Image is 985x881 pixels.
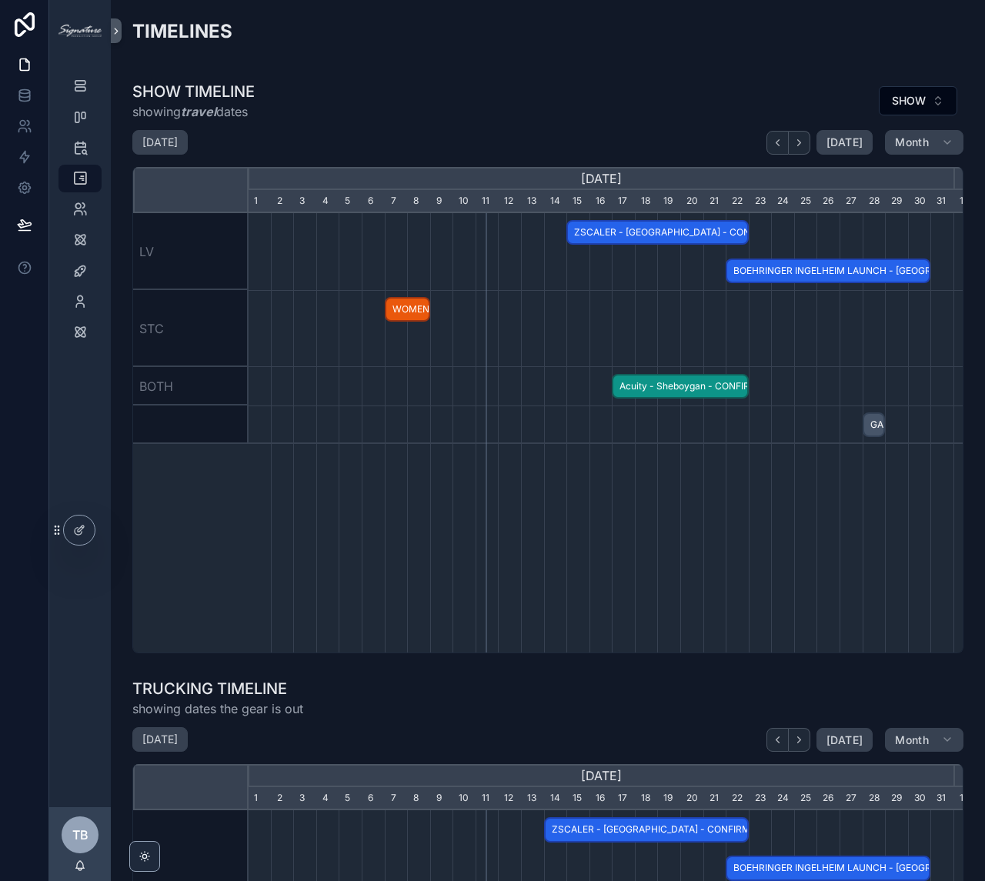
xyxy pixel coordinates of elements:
[430,190,453,213] div: 9
[727,259,929,284] span: BOEHRINGER INGELHEIM LAUNCH - [GEOGRAPHIC_DATA], [GEOGRAPHIC_DATA] - CONFIRMED
[132,699,303,718] span: showing dates the gear is out
[726,190,749,213] div: 22
[589,787,613,810] div: 16
[771,190,794,213] div: 24
[840,787,863,810] div: 27
[566,220,749,245] div: ZSCALER - LAS VEGAS - CONFIRMED
[566,787,589,810] div: 15
[885,190,908,213] div: 29
[703,787,726,810] div: 21
[132,18,232,44] h2: TIMELINES
[840,190,863,213] div: 27
[908,190,931,213] div: 30
[864,412,884,438] span: GAIN Pre-Record - CONFIRMED
[132,102,255,121] span: showing dates
[72,826,88,844] span: TB
[248,190,271,213] div: 1
[316,190,339,213] div: 4
[749,190,772,213] div: 23
[142,135,178,150] h2: [DATE]
[339,787,362,810] div: 5
[771,787,794,810] div: 24
[293,787,316,810] div: 3
[885,728,963,753] button: Month
[885,787,908,810] div: 29
[885,130,963,155] button: Month
[863,787,886,810] div: 28
[132,678,303,699] h1: TRUCKING TIMELINE
[386,297,429,322] span: WOMEN IN THE WIND FILM SCREENING - [GEOGRAPHIC_DATA][PERSON_NAME], [GEOGRAPHIC_DATA] - CONFIRMED
[930,190,953,213] div: 31
[476,190,499,213] div: 11
[566,190,589,213] div: 15
[826,733,863,747] span: [DATE]
[271,190,294,213] div: 2
[613,374,746,399] span: Acuity - Sheboygan - CONFIRMED
[498,787,521,810] div: 12
[816,728,873,753] button: [DATE]
[133,367,249,405] div: BOTH
[726,787,749,810] div: 22
[407,787,430,810] div: 8
[452,190,476,213] div: 10
[248,787,271,810] div: 1
[794,787,817,810] div: 25
[133,213,249,290] div: LV
[133,290,249,367] div: STC
[521,787,544,810] div: 13
[635,787,658,810] div: 18
[476,787,499,810] div: 11
[430,787,453,810] div: 9
[892,93,926,108] span: SHOW
[703,190,726,213] div: 21
[544,190,567,213] div: 14
[49,62,111,366] div: scrollable content
[908,787,931,810] div: 30
[385,297,430,322] div: WOMEN IN THE WIND FILM SCREENING - St Charles, IL - CONFIRMED
[181,104,216,119] em: travel
[612,190,635,213] div: 17
[680,787,703,810] div: 20
[726,856,930,881] div: BOEHRINGER INGELHEIM LAUNCH - Scottsdale, AZ - CONFIRMED
[248,764,953,787] div: [DATE]
[816,787,840,810] div: 26
[568,220,747,245] span: ZSCALER - [GEOGRAPHIC_DATA] - CONFIRMED
[816,190,840,213] div: 26
[612,787,635,810] div: 17
[953,787,977,810] div: 1
[635,190,658,213] div: 18
[362,787,385,810] div: 6
[407,190,430,213] div: 8
[863,412,886,438] div: GAIN Pre-Record - CONFIRMED
[895,733,929,747] span: Month
[863,190,886,213] div: 28
[930,787,953,810] div: 31
[452,787,476,810] div: 10
[826,135,863,149] span: [DATE]
[680,190,703,213] div: 20
[316,787,339,810] div: 4
[521,190,544,213] div: 13
[816,130,873,155] button: [DATE]
[58,25,102,37] img: App logo
[879,86,957,115] button: Select Button
[953,190,977,213] div: 1
[726,259,930,284] div: BOEHRINGER INGELHEIM LAUNCH - Scottsdale, AZ - CONFIRMED
[293,190,316,213] div: 3
[132,81,255,102] h1: SHOW TIMELINE
[612,374,748,399] div: Acuity - Sheboygan - CONFIRMED
[727,856,929,881] span: BOEHRINGER INGELHEIM LAUNCH - [GEOGRAPHIC_DATA], [GEOGRAPHIC_DATA] - CONFIRMED
[657,190,680,213] div: 19
[498,190,521,213] div: 12
[749,787,772,810] div: 23
[589,190,613,213] div: 16
[248,167,953,190] div: [DATE]
[546,817,747,843] span: ZSCALER - [GEOGRAPHIC_DATA] - CONFIRMED
[657,787,680,810] div: 19
[385,190,408,213] div: 7
[794,190,817,213] div: 25
[339,190,362,213] div: 5
[271,787,294,810] div: 2
[544,787,567,810] div: 14
[895,135,929,149] span: Month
